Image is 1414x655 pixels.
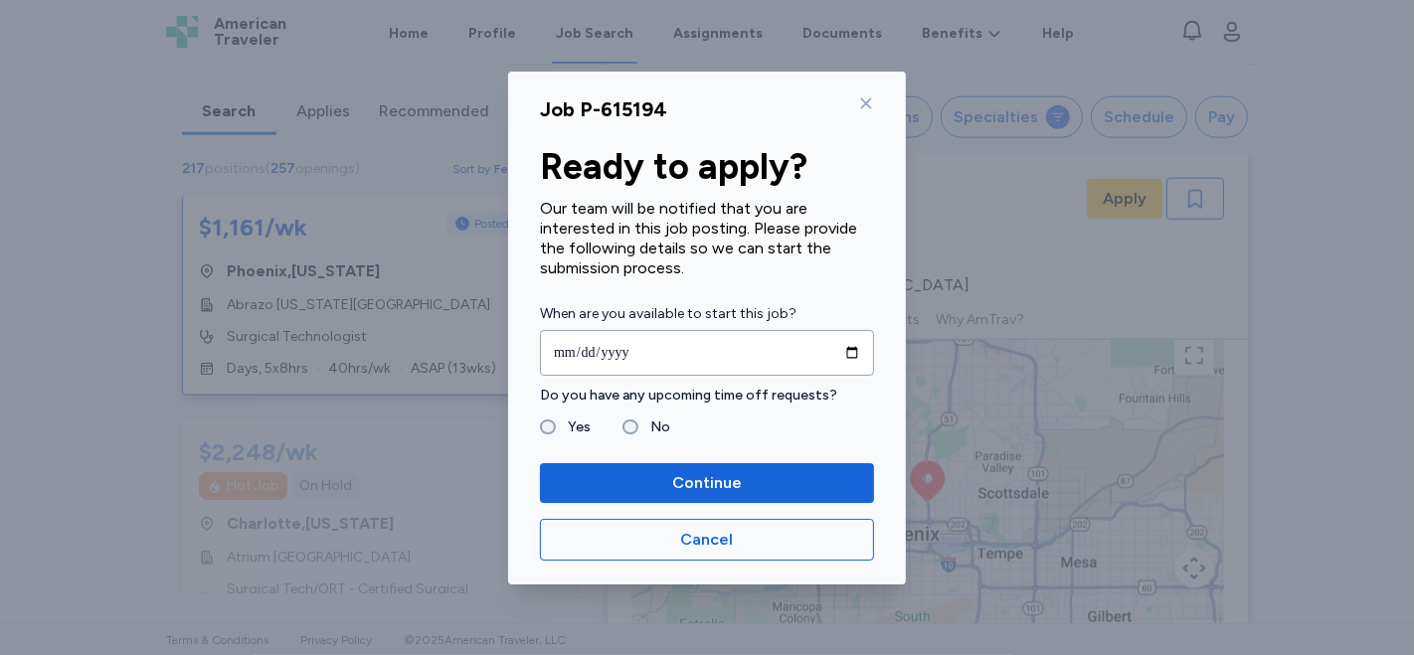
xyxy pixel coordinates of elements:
label: Yes [556,415,591,439]
label: When are you available to start this job? [540,302,874,326]
button: Cancel [540,519,874,561]
button: Continue [540,463,874,503]
span: Continue [672,471,742,495]
div: Ready to apply? [540,147,874,187]
span: Cancel [681,528,734,552]
label: Do you have any upcoming time off requests? [540,384,874,408]
div: Our team will be notified that you are interested in this job posting. Please provide the followi... [540,199,874,278]
div: Job P-615194 [540,95,667,123]
label: No [638,415,670,439]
